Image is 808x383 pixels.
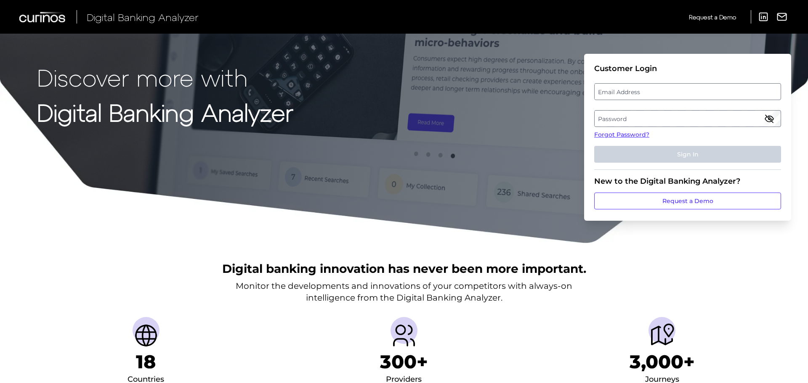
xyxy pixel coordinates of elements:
img: Countries [133,322,159,349]
strong: Digital Banking Analyzer [37,98,293,126]
p: Monitor the developments and innovations of your competitors with always-on intelligence from the... [236,280,572,304]
label: Email Address [595,84,780,99]
h1: 300+ [380,351,428,373]
span: Request a Demo [689,13,736,21]
p: Discover more with [37,64,293,90]
h1: 3,000+ [630,351,695,373]
div: New to the Digital Banking Analyzer? [594,177,781,186]
img: Journeys [649,322,675,349]
div: Customer Login [594,64,781,73]
img: Curinos [19,12,66,22]
a: Forgot Password? [594,130,781,139]
h1: 18 [136,351,156,373]
a: Request a Demo [594,193,781,209]
span: Digital Banking Analyzer [87,11,199,23]
a: Request a Demo [689,10,736,24]
img: Providers [391,322,417,349]
label: Password [595,111,780,126]
button: Sign In [594,146,781,163]
h2: Digital banking innovation has never been more important. [222,261,586,277]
